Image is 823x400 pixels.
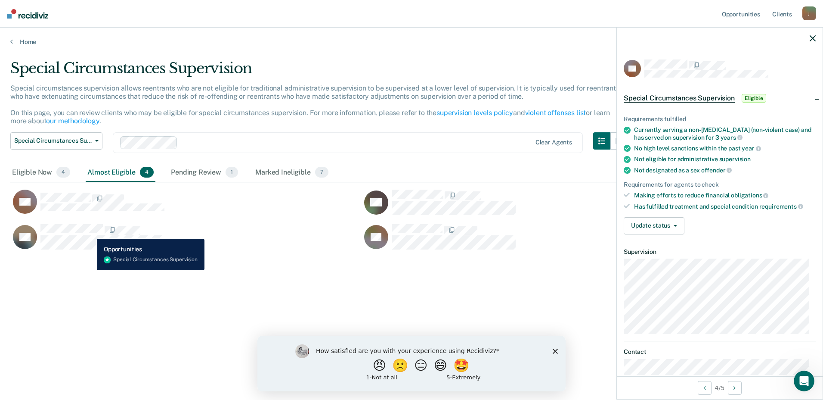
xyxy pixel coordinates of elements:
div: Making efforts to reduce financial [634,191,816,199]
dt: Supervision [624,248,816,256]
div: Currently serving a non-[MEDICAL_DATA] (non-violent case) and has served on supervision for 3 [634,126,816,141]
div: Not eligible for administrative [634,156,816,163]
span: offender [701,167,732,174]
div: CaseloadOpportunityCell-4906S [362,189,713,224]
div: j [802,6,816,20]
a: our methodology [46,117,99,125]
span: obligations [731,192,768,199]
button: Previous Opportunity [698,381,712,395]
span: 4 [140,167,154,178]
span: requirements [759,203,803,210]
button: Next Opportunity [728,381,742,395]
span: Special Circumstances Supervision [14,137,92,144]
iframe: Survey by Kim from Recidiviz [257,336,566,391]
span: years [721,134,743,141]
div: CaseloadOpportunityCell-274CV [10,224,362,258]
span: supervision [719,156,751,162]
span: year [742,145,761,152]
div: Special Circumstances SupervisionEligible [617,84,823,112]
div: Pending Review [169,163,240,182]
img: Recidiviz [7,9,48,19]
div: CaseloadOpportunityCell-779JL [362,224,713,258]
div: Requirements fulfilled [624,116,816,123]
div: No high level sanctions within the past [634,144,816,152]
span: 7 [315,167,328,178]
div: Requirements for agents to check [624,181,816,188]
div: Almost Eligible [86,163,155,182]
div: CaseloadOpportunityCell-223JJ [10,189,362,224]
a: violent offenses list [525,109,586,117]
div: 4 / 5 [617,376,823,399]
div: Has fulfilled treatment and special condition [634,203,816,210]
div: Not designated as a sex [634,166,816,174]
span: 1 [226,167,238,178]
a: supervision levels policy [436,109,513,117]
div: Marked Ineligible [254,163,330,182]
iframe: Intercom live chat [794,371,814,391]
p: Special circumstances supervision allows reentrants who are not eligible for traditional administ... [10,84,619,125]
div: Special Circumstances Supervision [10,59,628,84]
div: Clear agents [535,139,572,146]
button: Update status [624,217,684,234]
span: Special Circumstances Supervision [624,94,735,103]
div: Eligible Now [10,163,72,182]
span: 4 [56,167,70,178]
dt: Contact [624,348,816,356]
span: Eligible [742,94,766,103]
a: Home [10,38,813,46]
